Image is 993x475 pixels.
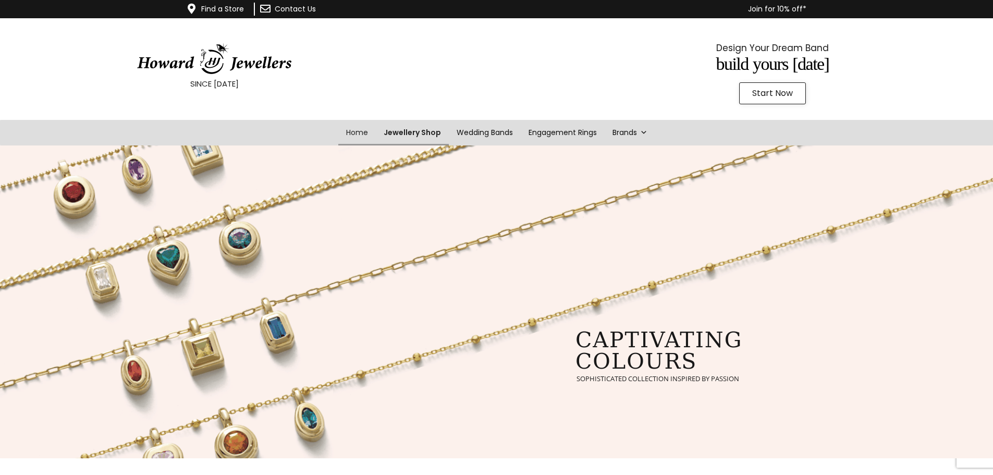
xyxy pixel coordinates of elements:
span: Start Now [752,89,793,98]
a: Jewellery Shop [376,120,449,145]
a: Home [338,120,376,145]
a: Engagement Rings [521,120,605,145]
a: Find a Store [201,4,244,14]
p: Join for 10% off* [377,3,806,16]
p: Design Your Dream Band [584,40,961,56]
rs-layer: sophisticated collection inspired by passion [577,375,739,382]
a: Brands [605,120,655,145]
a: Start Now [739,82,806,104]
rs-layer: captivating colours [575,330,742,372]
a: Wedding Bands [449,120,521,145]
a: Contact Us [275,4,316,14]
img: HowardJewellersLogo-04 [136,43,292,75]
p: SINCE [DATE] [26,77,402,91]
span: Build Yours [DATE] [716,54,829,74]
